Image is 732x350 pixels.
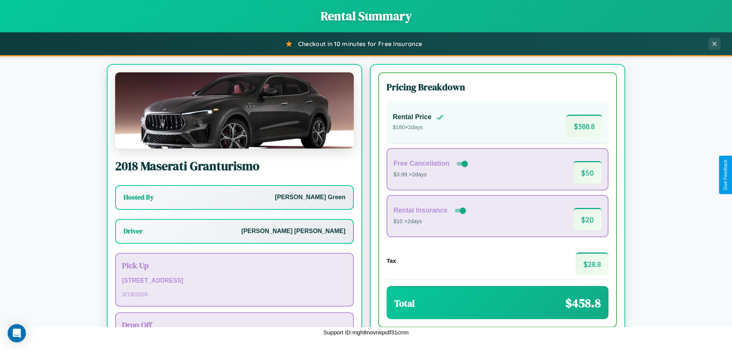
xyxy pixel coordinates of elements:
[122,275,347,286] p: [STREET_ADDRESS]
[573,161,602,184] span: $ 50
[393,160,449,168] h4: Free Cancellation
[8,8,724,24] h1: Rental Summary
[393,113,432,121] h4: Rental Price
[8,324,26,342] div: Open Intercom Messenger
[723,160,728,190] div: Give Feedback
[387,81,608,93] h3: Pricing Breakdown
[393,217,467,227] p: $10 × 2 days
[323,327,408,337] p: Support ID: mgh8novniqxdf31crnn
[393,206,448,214] h4: Rental Insurance
[122,319,347,330] h3: Drop Off
[394,297,415,310] h3: Total
[565,295,601,312] span: $ 458.8
[566,115,602,137] span: $ 388.8
[393,123,444,133] p: $ 180 × 2 days
[122,289,347,299] p: 3 / 19 / 2026
[298,40,422,48] span: Checkout in 10 minutes for Free Insurance
[115,72,354,149] img: Maserati Granturismo
[576,253,608,275] span: $ 28.8
[393,170,469,180] p: $3.99 × 2 days
[387,257,396,264] h4: Tax
[573,208,602,230] span: $ 20
[122,260,347,271] h3: Pick Up
[124,227,143,236] h3: Driver
[115,158,354,174] h2: 2018 Maserati Granturismo
[124,193,154,202] h3: Hosted By
[275,192,345,203] p: [PERSON_NAME] Green
[241,226,345,237] p: [PERSON_NAME] [PERSON_NAME]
